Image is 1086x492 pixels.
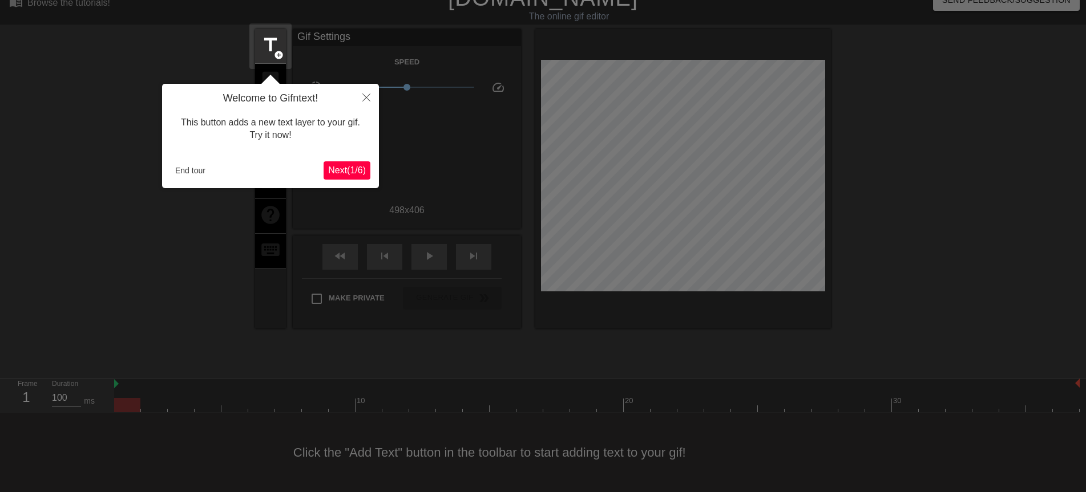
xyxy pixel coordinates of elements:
[354,84,379,110] button: Close
[171,92,370,105] h4: Welcome to Gifntext!
[324,161,370,180] button: Next
[171,105,370,153] div: This button adds a new text layer to your gif. Try it now!
[171,162,210,179] button: End tour
[328,165,366,175] span: Next ( 1 / 6 )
